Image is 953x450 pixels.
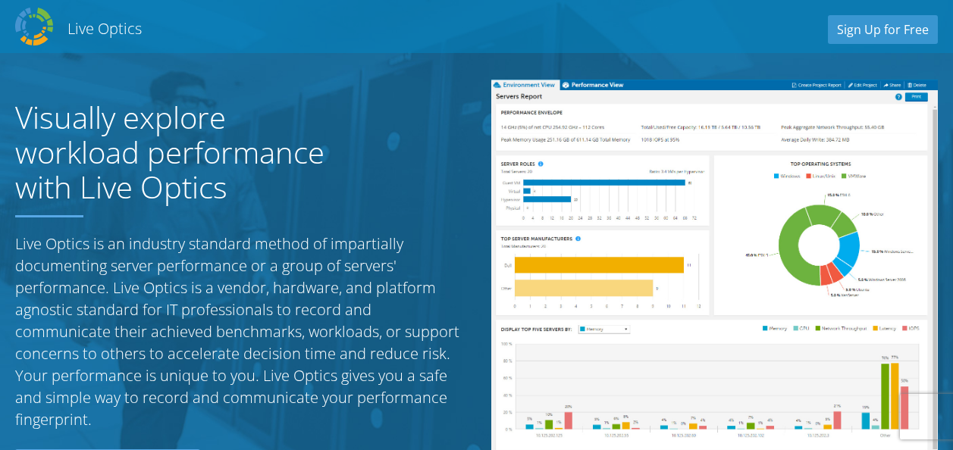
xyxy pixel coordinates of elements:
[67,18,142,39] h2: Live Optics
[15,8,53,45] img: Dell Dpack
[828,15,938,44] a: Sign Up for Free
[15,100,356,205] h1: Visually explore workload performance with Live Optics
[15,233,461,430] p: Live Optics is an industry standard method of impartially documenting server performance or a gro...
